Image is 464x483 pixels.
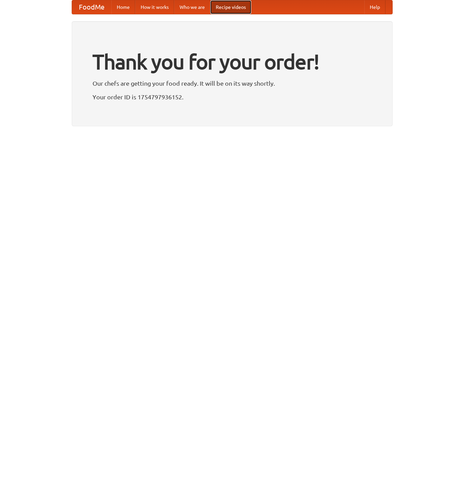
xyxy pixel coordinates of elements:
[93,78,372,88] p: Our chefs are getting your food ready. It will be on its way shortly.
[135,0,174,14] a: How it works
[210,0,251,14] a: Recipe videos
[72,0,111,14] a: FoodMe
[364,0,385,14] a: Help
[111,0,135,14] a: Home
[93,92,372,102] p: Your order ID is 1754797936152.
[174,0,210,14] a: Who we are
[93,45,372,78] h1: Thank you for your order!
